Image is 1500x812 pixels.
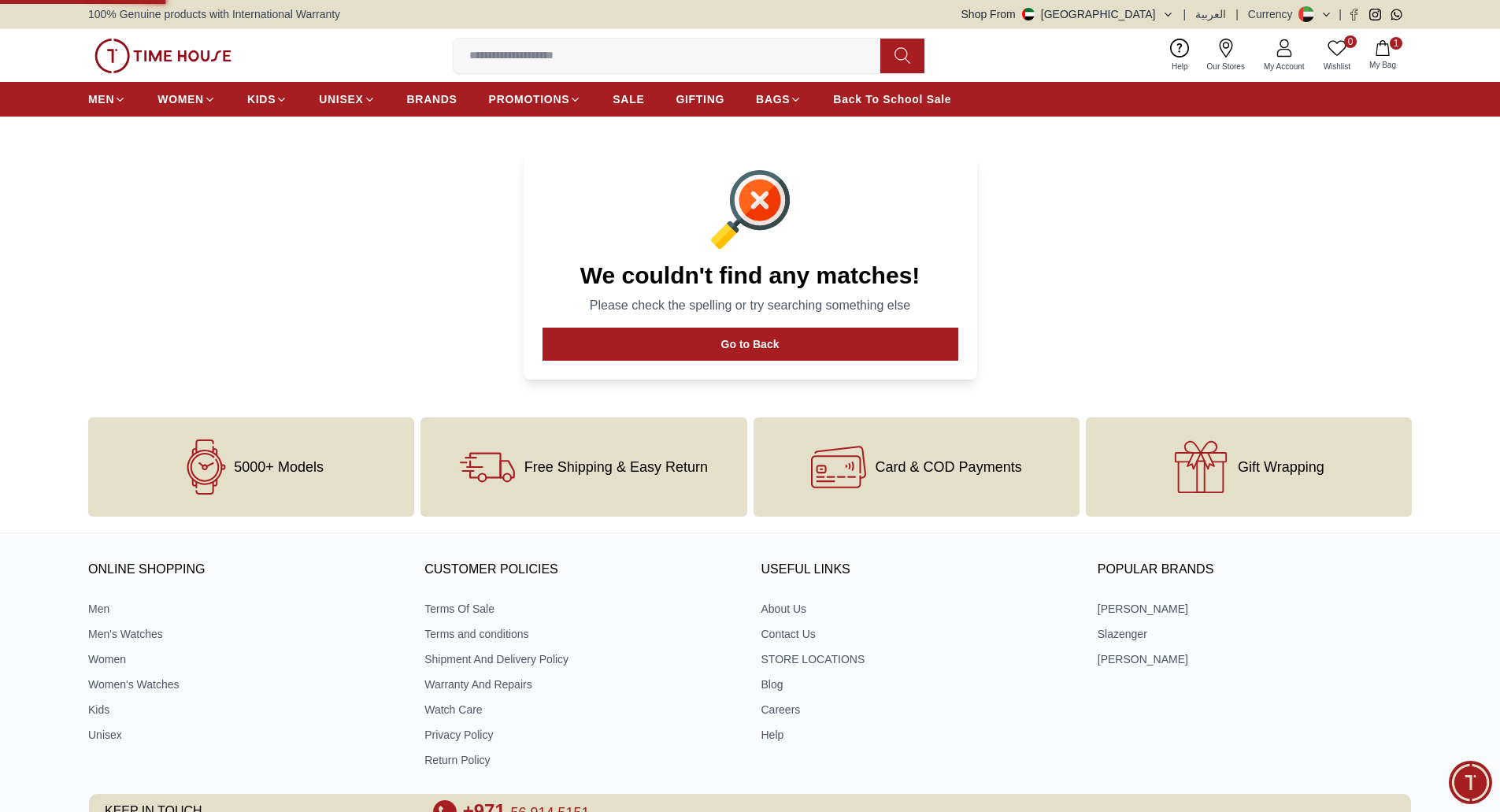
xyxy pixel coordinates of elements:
a: Shipment And Delivery Policy [424,651,739,667]
a: SALE [613,85,644,113]
a: Help [1162,35,1198,76]
span: My Bag [1363,59,1402,71]
span: 1 [1390,37,1402,50]
span: 5000+ Models [234,459,324,475]
a: KIDS [247,85,287,113]
span: 100% Genuine products with International Warranty [88,6,340,22]
button: Go to Back [543,328,958,361]
span: Track your Shipment [172,484,293,502]
h3: CUSTOMER POLICIES [424,558,739,582]
span: Hello! I'm your Time House Watches Support Assistant. How can I assist you [DATE]? [27,332,241,384]
div: Request a callback [21,479,153,507]
a: Instagram [1369,9,1381,20]
span: MEN [88,91,114,107]
span: UNISEX [319,91,363,107]
a: Men's Watches [88,626,402,642]
span: | [1339,6,1342,22]
span: New Enquiry [48,411,123,430]
a: [PERSON_NAME] [1098,651,1412,667]
h1: We couldn't find any matches! [543,261,958,290]
div: [PERSON_NAME] [83,20,263,35]
a: STORE LOCATIONS [761,651,1076,667]
span: SALE [613,91,644,107]
span: GIFTING [676,91,724,107]
a: Facebook [1348,9,1360,20]
a: MEN [88,85,126,113]
div: Track your Shipment [161,479,303,507]
span: Card & COD Payments [876,459,1022,475]
span: Exchanges [229,411,293,430]
a: Men [88,601,402,617]
div: New Enquiry [38,406,133,435]
img: United Arab Emirates [1022,8,1035,20]
span: | [1183,6,1187,22]
a: Unisex [88,727,402,743]
a: Our Stores [1198,35,1254,76]
textarea: We are here to help you [4,532,311,610]
span: BAGS [756,91,790,107]
div: Exchanges [219,406,303,435]
a: Women's Watches [88,677,402,692]
a: Warranty And Repairs [424,677,739,692]
em: Back [12,12,43,43]
a: Help [761,727,1076,743]
span: Nearest Store Locator [164,447,293,466]
a: Watch Care [424,702,739,717]
span: 0 [1344,35,1357,48]
span: Request a callback [31,484,143,502]
span: Services [151,411,201,430]
a: Contact Us [761,626,1076,642]
div: [PERSON_NAME] [16,302,311,319]
h3: USEFUL LINKS [761,558,1076,582]
a: 0Wishlist [1314,35,1360,76]
a: Privacy Policy [424,727,739,743]
span: Back To School Sale [833,91,951,107]
a: UNISEX [319,85,375,113]
a: Terms Of Sale [424,601,739,617]
a: About Us [761,601,1076,617]
span: PROMOTIONS [489,91,570,107]
a: WOMEN [157,85,216,113]
button: 1My Bag [1360,37,1406,74]
p: Please check the spelling or try searching something else [543,296,958,315]
span: Free Shipping & Easy Return [524,459,708,475]
h3: Popular Brands [1098,558,1412,582]
div: Services [141,406,211,435]
span: Our Stores [1201,61,1251,72]
a: Careers [761,702,1076,717]
span: WOMEN [157,91,204,107]
a: BAGS [756,85,802,113]
a: Slazenger [1098,626,1412,642]
a: Blog [761,677,1076,692]
span: My Account [1257,61,1311,72]
span: BRANDS [407,91,457,107]
a: BRANDS [407,85,457,113]
a: Terms and conditions [424,626,739,642]
span: | [1235,6,1239,22]
a: PROMOTIONS [489,85,582,113]
div: Nearest Store Locator [154,443,303,471]
div: Currency [1248,6,1299,22]
h3: ONLINE SHOPPING [88,558,402,582]
img: ... [94,39,231,73]
span: Wishlist [1317,61,1357,72]
button: العربية [1195,6,1226,22]
span: Gift Wrapping [1238,459,1324,475]
a: [PERSON_NAME] [1098,601,1412,617]
span: 12:32 PM [210,378,250,388]
button: Shop From[GEOGRAPHIC_DATA] [961,6,1174,22]
a: Return Policy [424,752,739,768]
span: KIDS [247,91,276,107]
a: Whatsapp [1391,9,1402,20]
a: Kids [88,702,402,717]
a: Back To School Sale [833,85,951,113]
img: Profile picture of Zoe [48,14,75,41]
a: GIFTING [676,85,724,113]
div: Chat Widget [1449,761,1492,804]
span: Help [1165,61,1194,72]
a: Women [88,651,402,667]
